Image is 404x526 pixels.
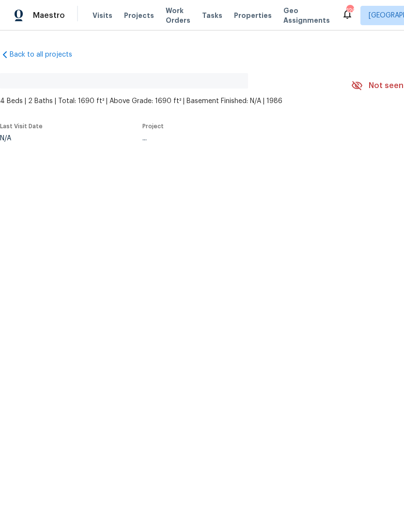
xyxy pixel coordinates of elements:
div: ... [142,135,328,142]
span: Work Orders [166,6,190,25]
span: Project [142,123,164,129]
span: Visits [93,11,112,20]
span: Projects [124,11,154,20]
span: Properties [234,11,272,20]
span: Tasks [202,12,222,19]
span: Maestro [33,11,65,20]
span: Geo Assignments [283,6,330,25]
div: 120 [346,6,353,15]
